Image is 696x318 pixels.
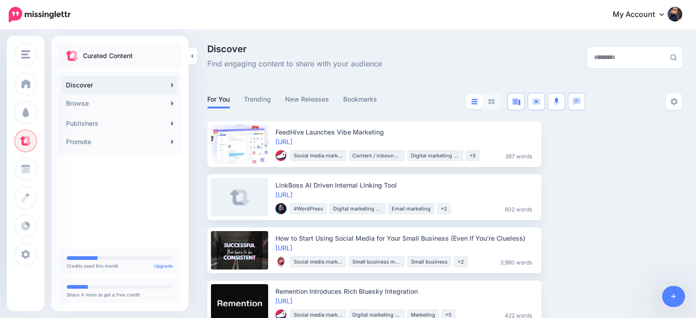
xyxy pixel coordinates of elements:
[388,203,434,214] li: Email marketing
[207,44,382,54] span: Discover
[572,97,581,105] img: chat-square-blue.png
[670,54,677,61] img: search-grey-6.png
[501,203,536,214] li: 802 words
[275,203,286,214] img: CYC4SAOVIEMKW0DERPR3Y3RFU7Z9YRNB_thumb.png
[553,97,560,106] img: microphone.png
[502,150,536,161] li: 397 words
[290,150,346,161] li: Social media marketing
[512,98,520,105] img: article-blue.png
[407,256,451,267] li: Small business
[466,150,480,161] li: +5
[290,203,327,214] li: #WordPress
[437,203,451,214] li: +2
[275,297,292,305] a: [URL]
[275,233,536,243] div: How to Start Using Social Media for Your Small Business (Even If You’re Clueless)
[275,150,286,161] img: F748YBGTFEGJ0AU8Z2NXBER5KZVERQJF_thumb.png
[275,244,292,252] a: [URL]
[454,256,468,267] li: +2
[349,150,405,161] li: Content / inbound marketing
[290,256,346,267] li: Social media marketing
[62,94,178,113] a: Browse
[275,256,286,267] img: L57T9B0A7IEJ1P0PK39158QAFBI7UINM_thumb.png
[670,98,678,105] img: settings-grey.png
[343,94,378,105] a: Bookmarks
[275,138,292,146] a: [URL]
[488,99,495,104] img: grid-grey.png
[83,50,133,61] p: Curated Content
[471,99,478,104] img: list-blue.png
[329,203,385,214] li: Digital marketing strategy
[62,76,178,94] a: Discover
[207,94,230,105] a: For You
[66,51,78,61] img: curate.png
[532,98,540,105] img: video-blue.png
[275,286,536,296] div: Remention Introduces Rich Bluesky Integration
[407,150,463,161] li: Digital marketing strategy
[21,50,30,59] img: menu.png
[244,94,271,105] a: Trending
[62,114,178,133] a: Publishers
[349,256,405,267] li: Small business marketing
[275,127,536,137] div: FeedHive Launches Vibe Marketing
[275,180,536,190] div: LinkBoss AI Driven Internal Linking Tool
[9,7,70,22] img: Missinglettr
[207,58,382,70] span: Find engaging content to share with your audience
[62,133,178,151] a: Promote
[496,256,536,267] li: 3,980 words
[275,191,292,199] a: [URL]
[285,94,329,105] a: New Releases
[604,4,682,26] a: My Account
